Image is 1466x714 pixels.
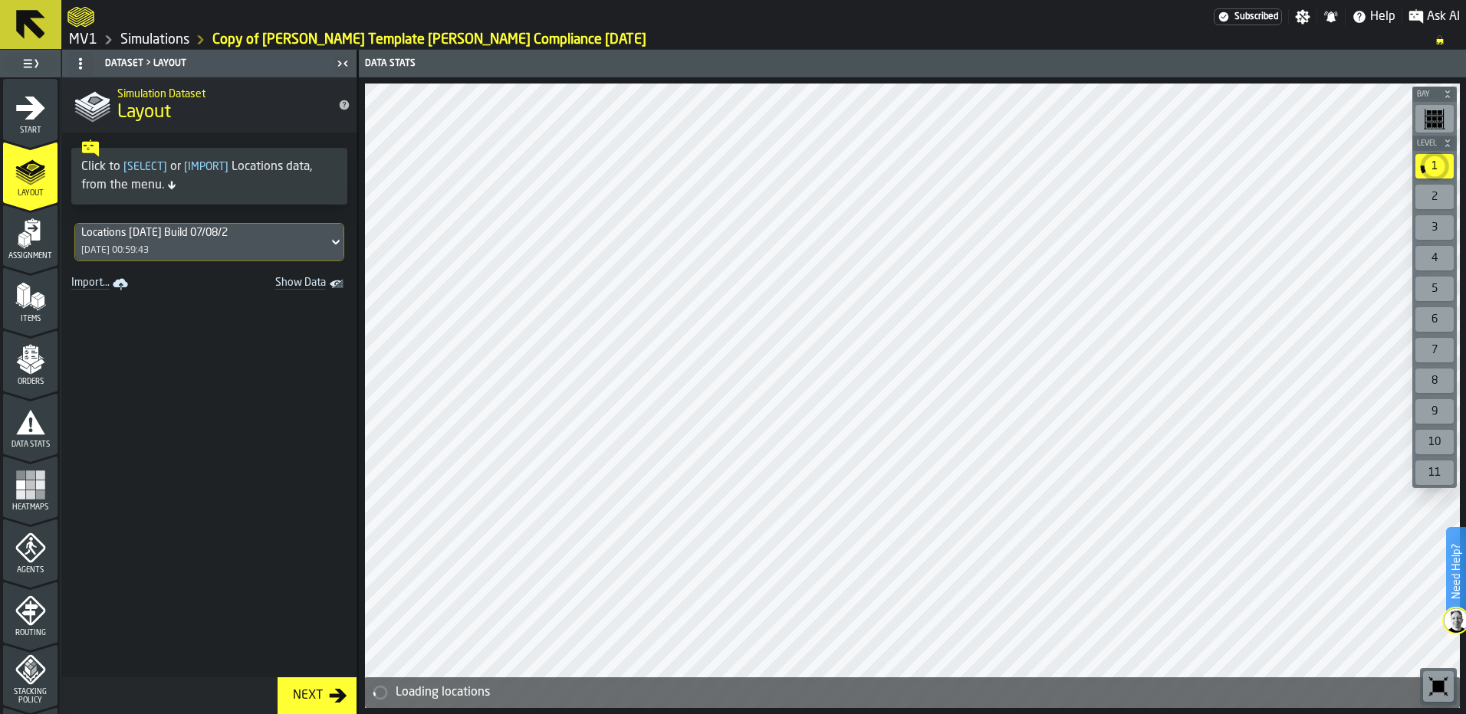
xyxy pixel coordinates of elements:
div: button-toolbar-undefined [1412,102,1457,136]
div: button-toolbar-undefined [1412,243,1457,273]
nav: Breadcrumb [67,31,1460,49]
div: Menu Subscription [1214,8,1282,25]
button: button- [1412,87,1457,102]
div: DropdownMenuValue-ef4d5473-a250-49df-9f42-70568ea0186b[DATE] 00:59:43 [74,223,344,261]
svg: Reset zoom and position [1426,674,1451,699]
div: 4 [1415,246,1454,270]
div: Data Stats [362,58,914,69]
span: [ [123,162,127,172]
a: link-to-/wh/i/3ccf57d1-1e0c-4a81-a3bb-c2011c5f0d50/simulations/3df15e79-3d74-478c-92cc-59af9dd1efd2 [212,31,646,48]
li: menu Agents [3,519,58,580]
label: button-toggle-Notifications [1317,9,1345,25]
div: button-toolbar-undefined [1412,212,1457,243]
a: logo-header [368,674,455,705]
a: link-to-/wh/i/3ccf57d1-1e0c-4a81-a3bb-c2011c5f0d50/import/layout/ [65,273,137,295]
div: button-toolbar-undefined [1412,151,1457,182]
div: Next [287,686,329,705]
div: 9 [1415,399,1454,424]
li: menu Stacking Policy [3,644,58,706]
span: ] [163,162,167,172]
div: button-toolbar-undefined [1412,396,1457,427]
span: Routing [3,629,58,637]
span: ] [225,162,228,172]
span: Stacking Policy [3,688,58,705]
span: Select [120,162,170,172]
span: Import [181,162,232,172]
label: button-toggle-Help [1346,8,1402,26]
div: Dataset > Layout [65,51,332,76]
label: button-toggle-Ask AI [1402,8,1466,26]
a: link-to-/wh/i/3ccf57d1-1e0c-4a81-a3bb-c2011c5f0d50/settings/billing [1214,8,1282,25]
div: Click to or Locations data, from the menu. [81,158,337,195]
span: Orders [3,378,58,386]
div: 8 [1415,368,1454,393]
span: Ask AI [1427,8,1460,26]
span: Start [3,126,58,135]
span: Show Data [222,277,326,292]
div: alert-Loading locations [365,677,1460,708]
div: 10 [1415,430,1454,454]
span: Level [1414,139,1440,148]
span: Items [3,315,58,323]
li: menu Assignment [3,205,58,266]
div: 7 [1415,338,1454,362]
a: logo-header [67,3,94,31]
div: button-toolbar-undefined [1412,182,1457,212]
a: toggle-dataset-table-Show Data [215,273,353,295]
div: button-toolbar-undefined [1412,457,1457,488]
div: button-toolbar-undefined [1412,335,1457,365]
a: link-to-/wh/i/3ccf57d1-1e0c-4a81-a3bb-c2011c5f0d50 [120,31,189,48]
span: Bay [1414,90,1440,99]
span: Data Stats [3,441,58,449]
label: button-toggle-Settings [1289,9,1316,25]
span: Subscribed [1234,11,1278,22]
li: menu Data Stats [3,393,58,454]
div: [DATE] 00:59:43 [81,245,149,256]
span: [ [184,162,188,172]
span: Layout [117,100,171,125]
li: menu Start [3,79,58,140]
div: 11 [1415,460,1454,485]
li: menu Items [3,267,58,329]
span: Help [1370,8,1395,26]
span: Agents [3,566,58,575]
button: button-Next [278,677,357,714]
div: button-toolbar-undefined [1412,427,1457,457]
h2: Sub Title [117,85,326,100]
div: title-Layout [62,77,357,133]
span: Layout [3,189,58,198]
div: 2 [1415,185,1454,209]
div: 5 [1415,277,1454,301]
div: 6 [1415,307,1454,332]
li: menu Layout [3,142,58,203]
div: DropdownMenuValue-ef4d5473-a250-49df-9f42-70568ea0186b [81,227,322,239]
label: button-toggle-Toggle Full Menu [3,53,58,74]
span: Heatmaps [3,503,58,512]
div: button-toolbar-undefined [1412,304,1457,335]
div: 3 [1415,215,1454,240]
div: Loading locations [396,683,1454,702]
li: menu Orders [3,330,58,391]
li: menu Routing [3,581,58,643]
label: button-toggle-Close me [332,54,353,73]
button: button- [1412,136,1457,151]
label: Need Help? [1448,529,1464,614]
div: button-toolbar-undefined [1412,365,1457,396]
span: Assignment [3,252,58,260]
div: button-toolbar-undefined [1412,273,1457,304]
div: button-toolbar-undefined [1420,668,1457,705]
li: menu Heatmaps [3,456,58,517]
header: Data Stats [359,50,1466,77]
a: link-to-/wh/i/3ccf57d1-1e0c-4a81-a3bb-c2011c5f0d50 [69,31,97,48]
div: 1 [1415,154,1454,178]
